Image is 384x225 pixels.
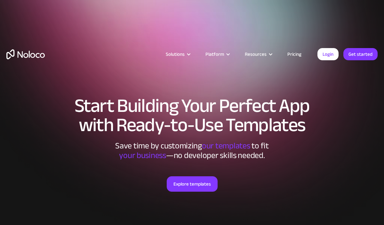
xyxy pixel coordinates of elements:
div: Save time by customizing to fit ‍ —no developer skills needed. [96,141,288,160]
div: Solutions [166,50,185,58]
div: Platform [197,50,237,58]
span: our templates [202,138,250,154]
a: Get started [343,48,378,60]
div: Platform [205,50,224,58]
a: home [6,49,45,59]
div: Resources [245,50,267,58]
div: Resources [237,50,279,58]
span: your business [119,147,166,163]
h1: Start Building Your Perfect App with Ready-to-Use Templates [6,96,378,135]
a: Pricing [279,50,309,58]
div: Solutions [158,50,197,58]
a: Login [317,48,339,60]
a: Explore templates [167,176,218,192]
